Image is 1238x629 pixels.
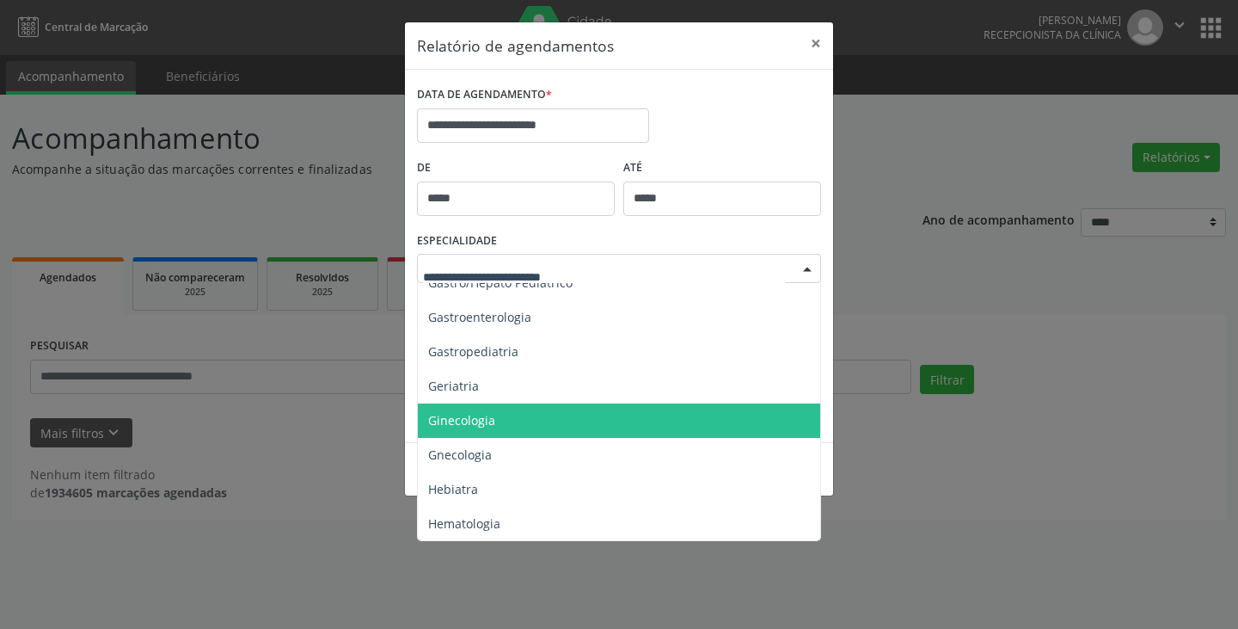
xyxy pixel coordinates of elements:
[428,481,478,497] span: Hebiatra
[417,34,614,57] h5: Relatório de agendamentos
[428,274,573,291] span: Gastro/Hepato Pediatrico
[428,343,518,360] span: Gastropediatria
[417,228,497,255] label: ESPECIALIDADE
[417,82,552,108] label: DATA DE AGENDAMENTO
[428,412,495,429] span: Ginecologia
[428,515,500,532] span: Hematologia
[417,155,615,182] label: De
[428,309,531,325] span: Gastroenterologia
[623,155,821,182] label: ATÉ
[799,22,833,65] button: Close
[428,447,492,463] span: Gnecologia
[428,378,479,394] span: Geriatria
